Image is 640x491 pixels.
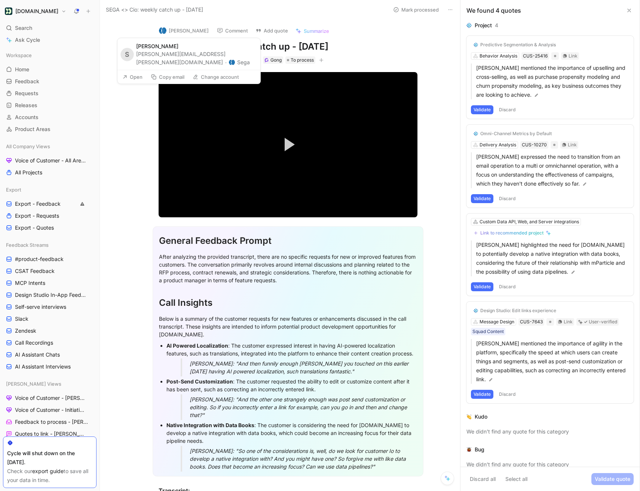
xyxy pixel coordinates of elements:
[496,282,518,291] button: Discard
[136,43,256,50] div: [PERSON_NAME]
[3,277,97,289] a: MCP Intents
[591,473,634,485] button: Validate quote
[121,48,134,61] div: S
[471,105,493,114] button: Validate
[471,306,559,315] button: 💠Design Studio: Edit links experience
[15,102,37,109] span: Releases
[480,230,543,236] div: Link to recommended project
[3,301,97,313] a: Self-serve interviews
[190,360,412,375] div: [PERSON_NAME]: "And then funnily enough [PERSON_NAME] you touched on this earlier [DATE] having A...
[471,390,493,399] button: Validate
[6,143,50,150] span: All Company Views
[3,254,97,265] a: #product-feedback
[15,279,45,287] span: MCP Intents
[15,90,39,97] span: Requests
[471,194,493,203] button: Validate
[15,78,39,85] span: Feedback
[159,253,417,284] div: After analyzing the provided transcript, there are no specific requests for new or improved featu...
[3,428,97,439] a: Quotes to link - [PERSON_NAME]
[570,270,576,275] img: pen.svg
[166,377,417,393] div: : The customer requested the ability to edit or customize content after it has been sent, such as...
[159,296,417,310] div: Call Insights
[466,414,472,419] img: 👏
[15,267,55,275] span: CSAT Feedback
[6,380,61,388] span: [PERSON_NAME] Views
[225,59,227,66] div: ·
[156,25,212,36] button: logo[PERSON_NAME]
[480,131,552,137] div: Omni-Channel Metrics by Default
[471,229,554,237] button: Link to recommended project
[3,124,97,135] a: Product Areas
[3,222,97,233] a: Export - Quotes
[3,76,97,87] a: Feedback
[3,313,97,324] a: Slack
[136,50,256,66] div: [PERSON_NAME][EMAIL_ADDRESS][PERSON_NAME][DOMAIN_NAME]
[106,5,203,14] span: SEGA <> Cio: weekly catch up - [DATE]
[3,361,97,372] a: AI Assistant Interviews
[270,56,282,64] div: Gong
[496,105,518,114] button: Discard
[476,63,629,99] p: [PERSON_NAME] mentioned the importance of upselling and cross-selling, as well as purchase propen...
[252,25,291,36] button: Add quote
[3,34,97,46] a: Ask Cycle
[3,337,97,348] a: Call Recordings
[3,100,97,111] a: Releases
[7,467,92,485] div: Check our to save all your data in time.
[488,377,493,382] img: pen.svg
[471,40,558,49] button: 💠Predictive Segmentation & Analysis
[582,181,587,187] img: pen.svg
[466,460,634,469] div: We didn’t find any quote for this category
[15,8,58,15] h1: [DOMAIN_NAME]
[15,418,88,426] span: Feedback to process - [PERSON_NAME]
[15,169,42,176] span: All Projects
[15,351,60,358] span: AI Assistant Chats
[159,41,417,53] h1: SEGA <> Cio: weekly catch up - [DATE]
[3,325,97,336] a: Zendesk
[3,184,97,195] div: Export
[3,112,97,123] a: Accounts
[15,394,88,402] span: Voice of Customer - [PERSON_NAME]
[390,4,442,15] button: Mark processed
[3,416,97,428] a: Feedback to process - [PERSON_NAME]
[214,25,251,36] button: Comment
[291,56,314,64] span: To process
[475,412,487,421] div: Kudo
[3,265,97,277] a: CSAT Feedback
[480,42,556,48] div: Predictive Segmentation & Analysis
[6,52,32,59] span: Workspace
[471,129,554,138] button: 💠Omni-Channel Metrics by Default
[15,430,87,438] span: Quotes to link - [PERSON_NAME]
[3,239,97,372] div: Feedback Streams#product-feedbackCSAT FeedbackMCP IntentsDesign Studio In-App FeedbackSelf-serve ...
[474,131,478,136] img: 💠
[475,445,484,454] div: Bug
[285,56,315,64] div: To process
[15,339,53,347] span: Call Recordings
[15,35,40,44] span: Ask Cycle
[166,342,417,357] div: : The customer expressed interest in having AI-powered localization features, such as translation...
[3,64,97,75] a: Home
[3,22,97,34] div: Search
[3,88,97,99] a: Requests
[495,21,498,30] div: 4
[5,7,12,15] img: Customer.io
[3,210,97,221] a: Export - Requests
[190,447,412,470] div: [PERSON_NAME]: "So one of the considerations is, well, do we look for customer Io to develop a na...
[466,447,472,452] img: 🐞
[480,308,556,314] div: Design Studio: Edit links experience
[3,141,97,178] div: All Company ViewsVoice of Customer - All AreasAll Projects
[496,390,518,399] button: Discard
[476,339,629,384] p: [PERSON_NAME] mentioned the importance of agility in the platform, specifically the speed at whic...
[3,378,97,389] div: [PERSON_NAME] Views
[15,66,29,73] span: Home
[15,406,86,414] span: Voice of Customer - Initiatives
[15,212,59,220] span: Export - Requests
[3,167,97,178] a: All Projects
[3,289,97,301] a: Design Studio In-App Feedback
[229,59,235,65] img: sega.jp
[534,93,539,98] img: pen.svg
[475,21,492,30] div: Project
[229,58,250,67] button: Sega
[3,198,97,209] a: Export - Feedback
[3,155,97,166] a: Voice of Customer - All Areas
[15,200,61,208] span: Export - Feedback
